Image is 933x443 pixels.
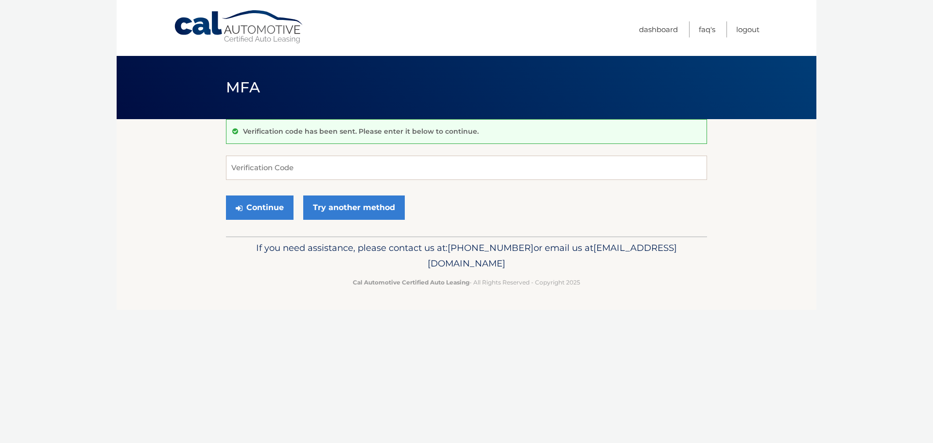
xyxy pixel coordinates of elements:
button: Continue [226,195,294,220]
a: Try another method [303,195,405,220]
a: Dashboard [639,21,678,37]
p: Verification code has been sent. Please enter it below to continue. [243,127,479,136]
strong: Cal Automotive Certified Auto Leasing [353,279,469,286]
span: [PHONE_NUMBER] [448,242,534,253]
p: If you need assistance, please contact us at: or email us at [232,240,701,271]
span: MFA [226,78,260,96]
a: FAQ's [699,21,715,37]
a: Cal Automotive [173,10,305,44]
span: [EMAIL_ADDRESS][DOMAIN_NAME] [428,242,677,269]
a: Logout [736,21,760,37]
p: - All Rights Reserved - Copyright 2025 [232,277,701,287]
input: Verification Code [226,156,707,180]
